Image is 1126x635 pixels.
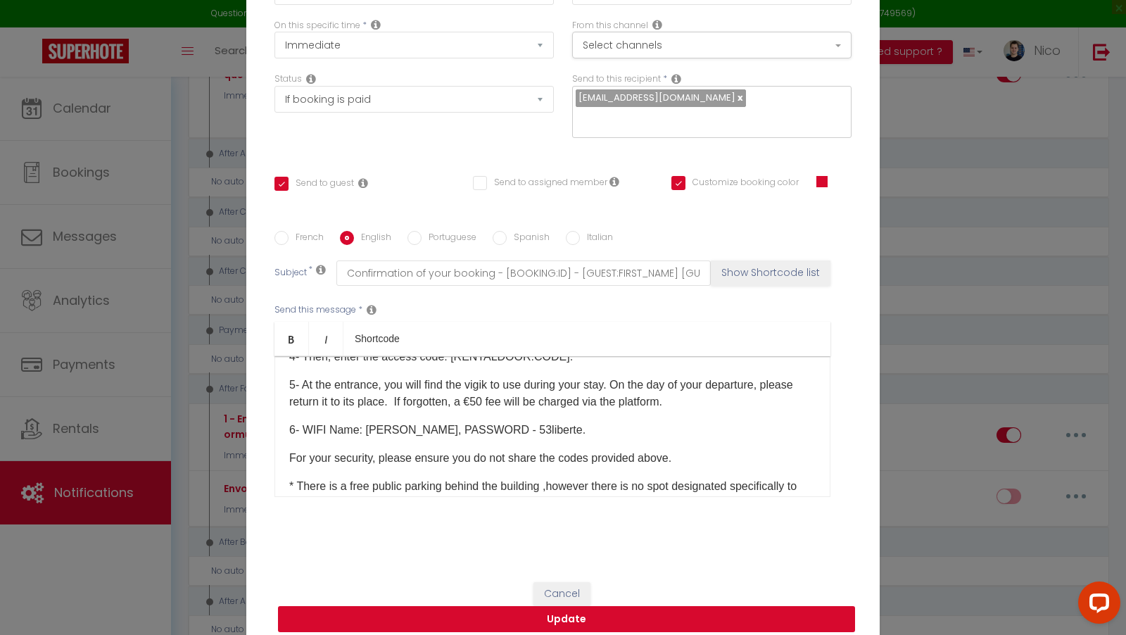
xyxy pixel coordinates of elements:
p: * There is a free public parking behind the building ,however there is no spot designated specifi... [289,478,816,512]
button: Select channels [572,32,852,58]
a: Italic [309,322,343,356]
p: 5- At the entrance, you will find the vigik to use during your stay. On the day of your departure... [289,377,816,410]
p: 4- Then, enter the access code: [RENTALDOOR:CODE]. [289,348,816,365]
i: Booking status [306,73,316,84]
p: 6- WIFI Name: [PERSON_NAME], PASSWORD - 53liberte. [289,422,816,439]
i: Send to provider if assigned [609,176,619,187]
label: Send to this recipient [572,73,661,86]
iframe: LiveChat chat widget [1067,576,1126,635]
button: Show Shortcode list [711,260,830,286]
label: Spanish [507,231,550,246]
div: ​ [274,356,830,497]
i: Subject [316,264,326,275]
i: Message [367,304,377,315]
label: Italian [580,231,613,246]
i: Recipient [671,73,681,84]
a: Bold [274,322,309,356]
label: Send this message [274,303,356,317]
button: Cancel [533,582,590,606]
label: Subject [274,266,307,281]
label: From this channel [572,19,648,32]
label: English [354,231,391,246]
label: French [289,231,324,246]
i: Action Time [371,19,381,30]
i: Send to Guest [358,177,368,189]
label: On this specific time [274,19,360,32]
i: Action Channel [652,19,662,30]
label: Portuguese [422,231,476,246]
a: Shortcode [343,322,411,356]
label: Status [274,73,302,86]
p: For your security, please ensure you do not share the codes provided above. [289,450,816,467]
span: [EMAIL_ADDRESS][DOMAIN_NAME] [578,91,735,104]
button: Update [278,606,855,633]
